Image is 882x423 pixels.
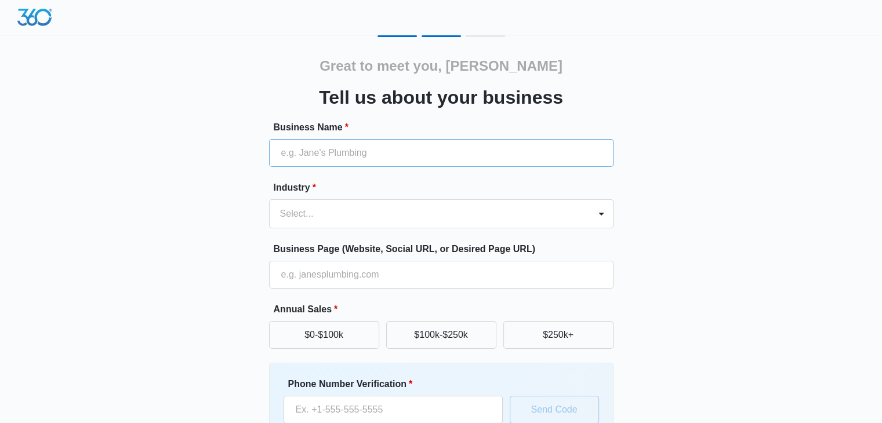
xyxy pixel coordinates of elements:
[274,302,618,316] label: Annual Sales
[503,321,614,349] button: $250k+
[274,181,618,195] label: Industry
[274,242,618,256] label: Business Page (Website, Social URL, or Desired Page URL)
[319,83,563,111] h3: Tell us about your business
[269,321,379,349] button: $0-$100k
[269,139,614,167] input: e.g. Jane's Plumbing
[386,321,496,349] button: $100k-$250k
[288,377,507,391] label: Phone Number Verification
[269,261,614,289] input: e.g. janesplumbing.com
[320,56,562,76] h2: Great to meet you, [PERSON_NAME]
[274,121,618,134] label: Business Name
